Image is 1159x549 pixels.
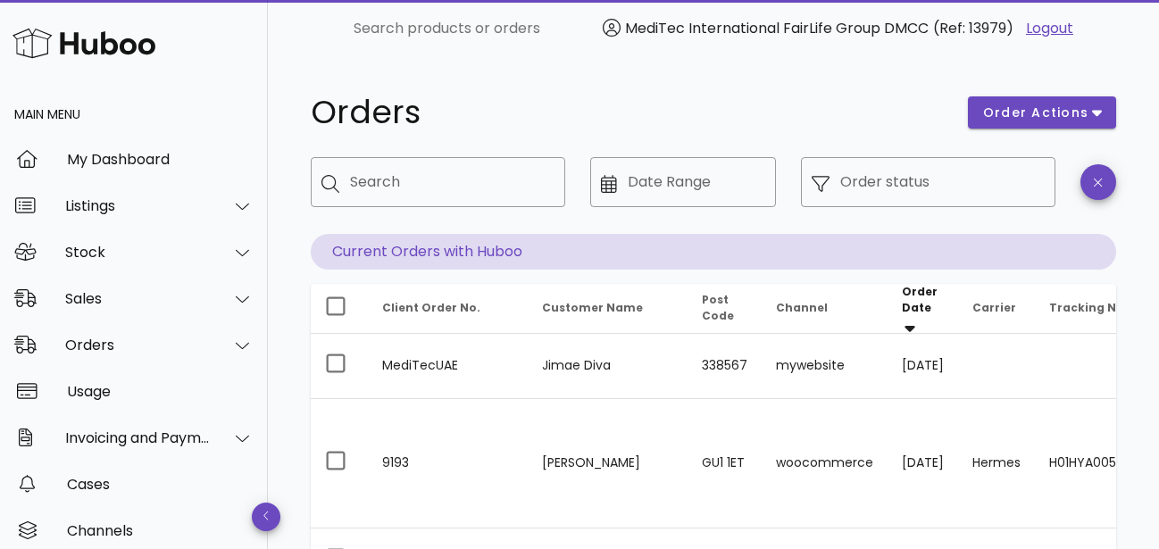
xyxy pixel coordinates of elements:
div: Cases [67,476,254,493]
td: MediTecUAE [368,334,528,399]
h1: Orders [311,96,946,129]
span: MediTec International FairLife Group DMCC [625,18,929,38]
th: Carrier [958,284,1035,334]
div: Usage [67,383,254,400]
span: Client Order No. [382,300,480,315]
td: Jimae Diva [528,334,688,399]
div: Listings [65,197,211,214]
th: Post Code [688,284,762,334]
td: [DATE] [888,334,958,399]
td: 9193 [368,399,528,528]
span: Customer Name [542,300,643,315]
th: Channel [762,284,888,334]
th: Customer Name [528,284,688,334]
td: woocommerce [762,399,888,528]
img: Huboo Logo [13,24,155,62]
p: Current Orders with Huboo [311,234,1116,270]
div: Channels [67,522,254,539]
td: [PERSON_NAME] [528,399,688,528]
span: order actions [982,104,1089,122]
div: Invoicing and Payments [65,429,211,446]
span: (Ref: 13979) [933,18,1013,38]
span: Carrier [972,300,1016,315]
th: Client Order No. [368,284,528,334]
span: Channel [776,300,828,315]
td: GU1 1ET [688,399,762,528]
div: Sales [65,290,211,307]
a: Logout [1026,18,1073,39]
span: Post Code [702,292,734,323]
div: My Dashboard [67,151,254,168]
td: mywebsite [762,334,888,399]
th: Order Date: Sorted descending. Activate to remove sorting. [888,284,958,334]
div: Stock [65,244,211,261]
div: Orders [65,337,211,354]
td: [DATE] [888,399,958,528]
td: Hermes [958,399,1035,528]
td: 338567 [688,334,762,399]
button: order actions [968,96,1116,129]
span: Tracking No. [1049,300,1128,315]
span: Order Date [902,284,938,315]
